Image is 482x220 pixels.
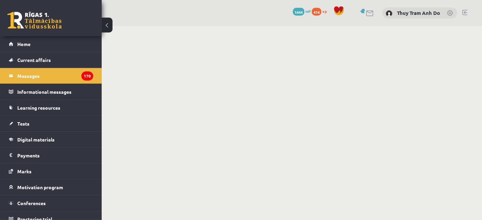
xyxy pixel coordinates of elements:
font: Digital materials [17,136,55,142]
font: Motivation program [17,184,63,190]
font: 414 [314,9,320,15]
a: Motivation program [9,179,93,195]
font: Conferences [17,200,46,206]
a: Current affairs [9,52,93,68]
a: Tests [9,116,93,131]
a: Riga 1st Distance Learning Secondary School [7,12,62,29]
font: Messages [17,73,40,79]
font: Tests [17,120,29,127]
font: Current affairs [17,57,51,63]
font: Learning resources [17,105,60,111]
font: Marks [17,168,32,174]
a: Learning resources [9,100,93,115]
a: 414 xp [312,8,330,14]
img: Thuy Tram Anh Do [386,10,393,17]
font: Informational messages [17,89,72,95]
a: Conferences [9,195,93,211]
a: Payments [9,148,93,163]
font: Payments [17,152,40,158]
font: xp [322,8,327,14]
font: Home [17,41,31,47]
font: mP [305,8,311,14]
font: 170 [84,73,91,79]
a: Informational messages [9,84,93,100]
a: Thuy Tram Anh Do [397,9,440,16]
a: Messages170 [9,68,93,84]
a: 1444 mP [293,8,311,14]
a: Home [9,36,93,52]
font: 1444 [295,9,303,15]
a: Digital materials [9,132,93,147]
a: Marks [9,163,93,179]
